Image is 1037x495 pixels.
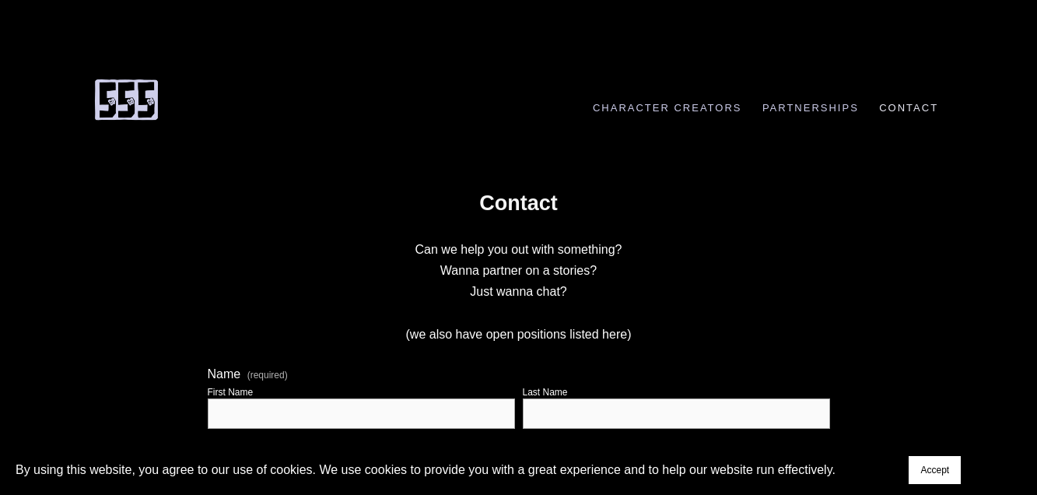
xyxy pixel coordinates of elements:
[208,190,830,217] h1: Contact
[871,102,947,114] a: Contact
[208,387,254,398] div: First Name
[208,367,241,381] span: Name
[91,78,161,121] img: 555 Comic
[91,86,161,110] a: 555 Comic
[755,102,867,114] a: Partnerships
[585,102,750,114] a: Character Creators
[909,456,961,484] button: Accept
[245,443,286,463] span: (required)
[523,387,568,398] div: Last Name
[247,370,288,380] span: (required)
[208,324,830,345] p: (we also have open positions listed here)
[16,459,836,480] p: By using this website, you agree to our use of cookies. We use cookies to provide you with a grea...
[920,465,949,476] span: Accept
[208,239,830,303] p: Can we help you out with something? Wanna partner on a stories? Just wanna chat?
